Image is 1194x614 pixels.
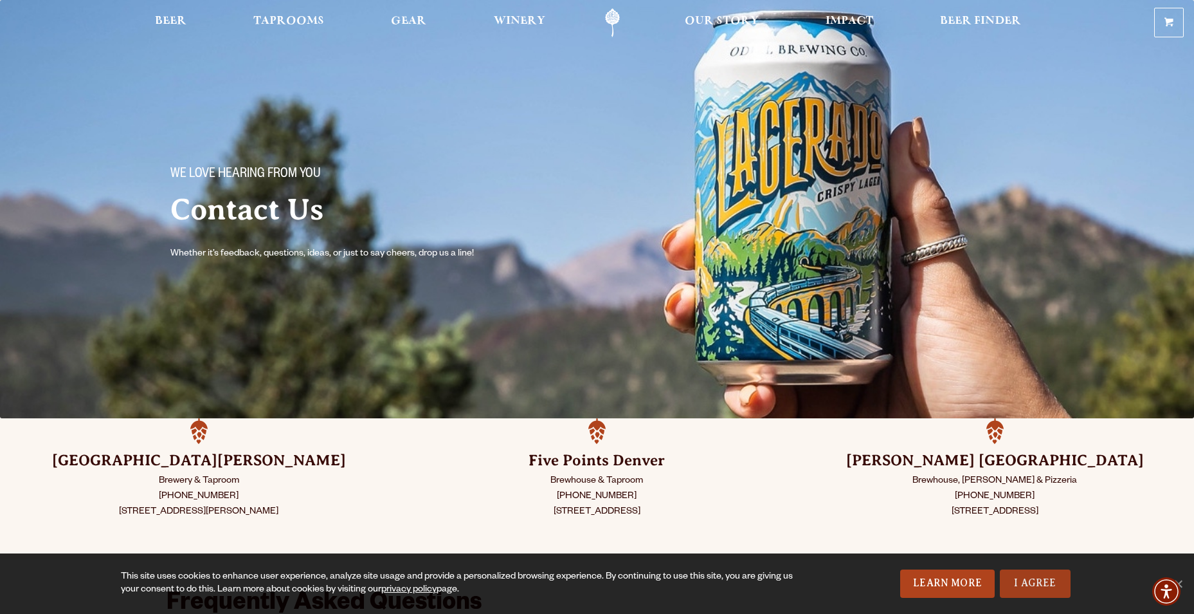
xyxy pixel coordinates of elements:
[155,16,186,26] span: Beer
[170,247,500,262] p: Whether it’s feedback, questions, ideas, or just to say cheers, drop us a line!
[170,167,321,183] span: We love hearing from you
[430,451,764,471] h3: Five Points Denver
[170,194,572,226] h2: Contact Us
[253,16,324,26] span: Taprooms
[383,8,435,37] a: Gear
[676,8,767,37] a: Our Story
[32,474,366,520] p: Brewery & Taproom [PHONE_NUMBER] [STREET_ADDRESS][PERSON_NAME]
[121,571,799,597] div: This site uses cookies to enhance user experience, analyze site usage and provide a personalized ...
[485,8,554,37] a: Winery
[430,474,764,520] p: Brewhouse & Taproom [PHONE_NUMBER] [STREET_ADDRESS]
[147,8,195,37] a: Beer
[817,8,882,37] a: Impact
[588,8,637,37] a: Odell Home
[381,585,437,595] a: privacy policy
[826,16,873,26] span: Impact
[940,16,1021,26] span: Beer Finder
[932,8,1029,37] a: Beer Finder
[900,570,995,598] a: Learn More
[828,474,1162,520] p: Brewhouse, [PERSON_NAME] & Pizzeria [PHONE_NUMBER] [STREET_ADDRESS]
[391,16,426,26] span: Gear
[494,16,545,26] span: Winery
[1152,577,1180,606] div: Accessibility Menu
[828,451,1162,471] h3: [PERSON_NAME] [GEOGRAPHIC_DATA]
[1000,570,1071,598] a: I Agree
[685,16,759,26] span: Our Story
[32,451,366,471] h3: [GEOGRAPHIC_DATA][PERSON_NAME]
[245,8,332,37] a: Taprooms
